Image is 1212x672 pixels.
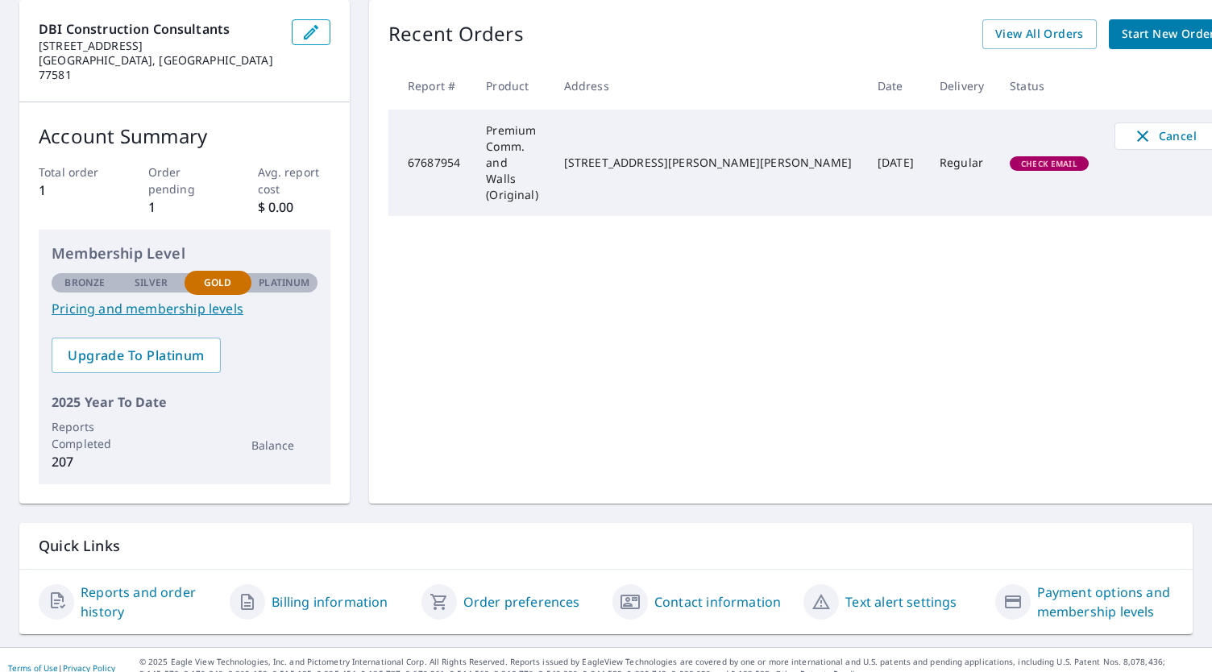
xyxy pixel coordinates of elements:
[463,592,580,612] a: Order preferences
[388,62,473,110] th: Report #
[135,276,168,290] p: Silver
[39,164,112,180] p: Total order
[1011,158,1087,169] span: Check Email
[1037,583,1173,621] a: Payment options and membership levels
[654,592,781,612] a: Contact information
[64,346,208,364] span: Upgrade To Platinum
[148,164,222,197] p: Order pending
[204,276,231,290] p: Gold
[81,583,217,621] a: Reports and order history
[52,392,318,412] p: 2025 Year To Date
[52,418,118,452] p: Reports Completed
[473,62,551,110] th: Product
[564,155,852,171] div: [STREET_ADDRESS][PERSON_NAME][PERSON_NAME]
[388,110,473,216] td: 67687954
[251,437,318,454] p: Balance
[259,276,309,290] p: Platinum
[52,243,318,264] p: Membership Level
[39,53,279,82] p: [GEOGRAPHIC_DATA], [GEOGRAPHIC_DATA] 77581
[148,197,222,217] p: 1
[865,110,927,216] td: [DATE]
[52,338,221,373] a: Upgrade To Platinum
[39,536,1173,556] p: Quick Links
[551,62,865,110] th: Address
[982,19,1097,49] a: View All Orders
[258,197,331,217] p: $ 0.00
[39,122,330,151] p: Account Summary
[52,452,118,471] p: 207
[52,299,318,318] a: Pricing and membership levels
[272,592,388,612] a: Billing information
[1131,127,1198,146] span: Cancel
[64,276,105,290] p: Bronze
[927,62,997,110] th: Delivery
[39,19,279,39] p: DBI Construction Consultants
[258,164,331,197] p: Avg. report cost
[845,592,957,612] a: Text alert settings
[388,19,524,49] p: Recent Orders
[865,62,927,110] th: Date
[997,62,1102,110] th: Status
[473,110,551,216] td: Premium Comm. and Walls (Original)
[39,180,112,200] p: 1
[995,24,1084,44] span: View All Orders
[927,110,997,216] td: Regular
[39,39,279,53] p: [STREET_ADDRESS]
